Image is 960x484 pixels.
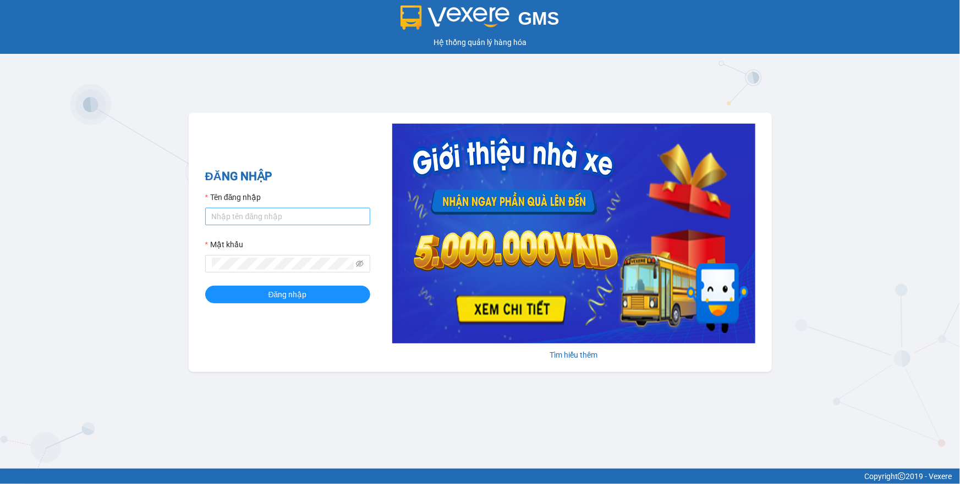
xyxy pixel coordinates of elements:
div: Copyright 2019 - Vexere [8,470,952,482]
h2: ĐĂNG NHẬP [205,168,370,186]
label: Mật khẩu [205,238,243,251]
button: Đăng nhập [205,286,370,303]
img: banner-0 [392,124,755,343]
div: Tìm hiểu thêm [392,349,755,361]
label: Tên đăng nhập [205,191,261,203]
span: copyright [898,472,906,480]
span: eye-invisible [356,260,364,268]
div: Hệ thống quản lý hàng hóa [3,36,957,48]
span: Đăng nhập [268,288,307,301]
img: logo 2 [401,5,509,30]
input: Tên đăng nhập [205,208,370,225]
span: GMS [518,8,559,29]
a: GMS [401,16,559,25]
input: Mật khẩu [212,258,354,270]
